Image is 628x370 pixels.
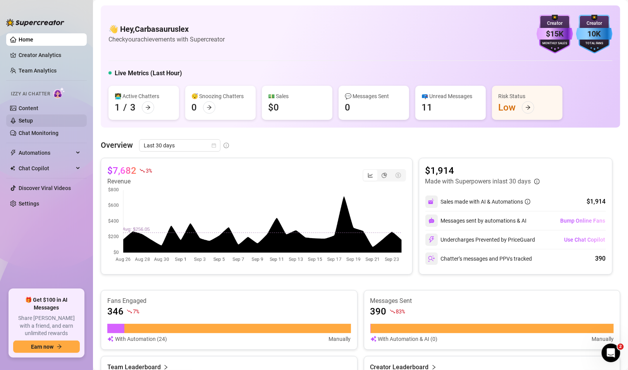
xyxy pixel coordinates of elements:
[422,92,480,100] div: 📪 Unread Messages
[19,49,81,61] a: Creator Analytics
[428,198,435,205] img: svg%3e
[10,150,16,156] span: thunderbolt
[428,218,435,224] img: svg%3e
[57,344,62,349] span: arrow-right
[537,41,573,46] div: Monthly Sales
[390,309,395,314] span: fall
[146,167,151,174] span: 3 %
[212,143,216,148] span: calendar
[345,101,350,114] div: 0
[560,214,606,227] button: Bump Online Fans
[13,296,80,311] span: 🎁 Get $100 in AI Messages
[370,297,614,305] article: Messages Sent
[206,105,212,110] span: arrow-right
[537,28,573,40] div: $15K
[108,35,225,44] article: Check your achievements with Supercreator
[561,218,606,224] span: Bump Online Fans
[592,335,614,343] article: Manually
[101,139,133,151] article: Overview
[19,162,74,175] span: Chat Copilot
[425,214,527,227] div: Messages sent by automations & AI
[329,335,351,343] article: Manually
[370,305,387,318] article: 390
[191,101,197,114] div: 0
[525,105,531,110] span: arrow-right
[422,101,432,114] div: 11
[115,69,182,78] h5: Live Metrics (Last Hour)
[595,254,606,263] div: 390
[10,166,15,171] img: Chat Copilot
[576,20,613,27] div: Creator
[537,15,573,54] img: purple-badge-B9DA21FR.svg
[108,24,225,35] h4: 👋 Hey, Carbasauruslex
[144,140,216,151] span: Last 30 days
[19,67,57,74] a: Team Analytics
[576,15,613,54] img: blue-badge-DgoSNQY1.svg
[537,20,573,27] div: Creator
[428,236,435,243] img: svg%3e
[576,41,613,46] div: Total Fans
[534,179,540,184] span: info-circle
[345,92,403,100] div: 💬 Messages Sent
[13,341,80,353] button: Earn nowarrow-right
[139,168,145,173] span: fall
[525,199,530,204] span: info-circle
[602,344,620,362] iframe: Intercom live chat
[441,197,530,206] div: Sales made with AI & Automations
[564,237,606,243] span: Use Chat Copilot
[368,173,373,178] span: line-chart
[587,197,606,206] div: $1,914
[19,36,33,43] a: Home
[428,255,435,262] img: svg%3e
[268,101,279,114] div: $0
[115,101,120,114] div: 1
[19,105,38,111] a: Content
[191,92,249,100] div: 😴 Snoozing Chatters
[53,87,65,99] img: AI Chatter
[19,185,71,191] a: Discover Viral Videos
[370,335,377,343] img: svg%3e
[107,335,114,343] img: svg%3e
[382,173,387,178] span: pie-chart
[19,118,33,124] a: Setup
[31,344,53,350] span: Earn now
[564,233,606,246] button: Use Chat Copilot
[127,309,132,314] span: fall
[107,164,136,177] article: $7,682
[396,173,401,178] span: dollar-circle
[425,177,531,186] article: Made with Superpowers in last 30 days
[13,315,80,337] span: Share [PERSON_NAME] with a friend, and earn unlimited rewards
[618,344,624,350] span: 2
[11,90,50,98] span: Izzy AI Chatter
[498,92,556,100] div: Risk Status
[19,147,74,159] span: Automations
[425,233,535,246] div: Undercharges Prevented by PriceGuard
[115,92,173,100] div: 👩‍💻 Active Chatters
[115,335,167,343] article: With Automation (24)
[107,297,351,305] article: Fans Engaged
[396,308,405,315] span: 83 %
[107,305,124,318] article: 346
[133,308,139,315] span: 7 %
[268,92,326,100] div: 💵 Sales
[576,28,613,40] div: 10K
[425,252,532,265] div: Chatter’s messages and PPVs tracked
[145,105,151,110] span: arrow-right
[19,130,58,136] a: Chat Monitoring
[6,19,64,26] img: logo-BBDzfeDw.svg
[378,335,438,343] article: With Automation & AI (0)
[425,164,540,177] article: $1,914
[19,201,39,207] a: Settings
[130,101,136,114] div: 3
[363,169,406,182] div: segmented control
[107,177,151,186] article: Revenue
[224,143,229,148] span: info-circle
